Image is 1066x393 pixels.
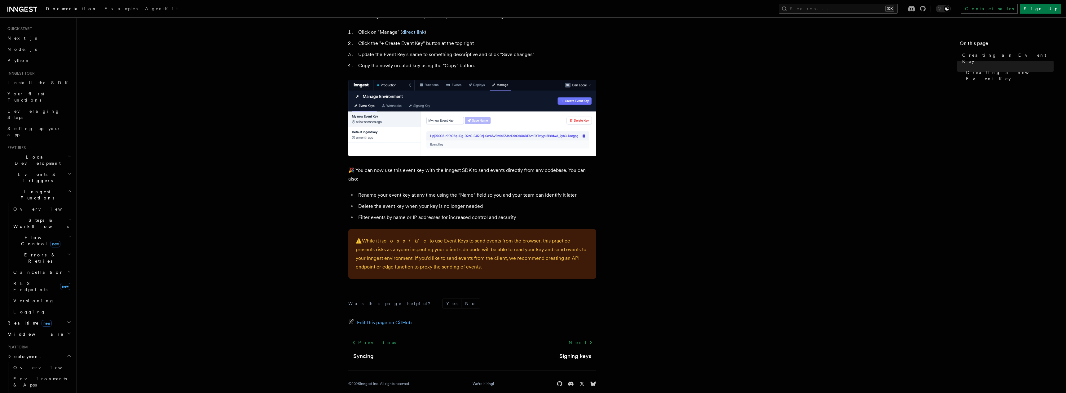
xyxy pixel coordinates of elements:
a: We're hiring! [473,381,494,386]
a: Creating a new Event Key [963,67,1054,84]
p: While it is to use Event Keys to send events from the browser, this practice presents risks as an... [356,237,589,271]
li: Copy the newly created key using the “Copy” button: [356,61,596,70]
button: Deployment [5,351,73,362]
span: Node.js [7,47,37,52]
a: Leveraging Steps [5,106,73,123]
a: Previous [348,337,399,348]
a: Next [565,337,596,348]
span: Local Development [5,154,68,166]
a: Edit this page on GitHub [348,318,412,327]
span: Errors & Retries [11,252,67,264]
button: Events & Triggers [5,169,73,186]
span: Events & Triggers [5,171,68,184]
a: Logging [11,306,73,317]
span: Inngest tour [5,71,35,76]
li: Update the Event Key's name to something descriptive and click "Save changes" [356,50,596,59]
span: Creating a new Event Key [966,69,1054,82]
a: REST Endpointsnew [11,278,73,295]
span: Platform [5,345,28,350]
li: Click on "Manage" ( ) [356,28,596,37]
a: Sign Up [1020,4,1061,14]
span: AgentKit [145,6,178,11]
em: possible [384,238,429,244]
a: Signing keys [559,352,591,360]
a: Next.js [5,33,73,44]
li: Filter events by name or IP addresses for increased control and security [356,213,596,222]
span: Inngest Functions [5,189,67,201]
button: Local Development [5,151,73,169]
a: Creating an Event Key [960,50,1054,67]
a: Your first Functions [5,88,73,106]
button: No [461,299,480,308]
a: Overview [11,203,73,215]
button: Yes [443,299,461,308]
a: Documentation [42,2,101,17]
span: Logging [13,309,46,314]
span: REST Endpoints [13,281,47,292]
a: Environments & Apps [11,373,73,391]
p: 🎉 You can now use this event key with the Inngest SDK to send events directly from any codebase. ... [348,166,596,183]
li: Click the "+ Create Event Key" button at the top right [356,39,596,48]
button: Middleware [5,329,73,340]
span: Leveraging Steps [7,109,60,120]
a: Setting up your app [5,123,73,140]
p: Was this page helpful? [348,300,435,307]
span: new [50,241,60,247]
span: Install the SDK [7,80,72,85]
span: Steps & Workflows [11,217,69,229]
span: Realtime [5,320,52,326]
button: Toggle dark mode [936,5,951,12]
a: Python [5,55,73,66]
a: direct link [402,29,425,35]
button: Steps & Workflows [11,215,73,232]
a: Contact sales [961,4,1018,14]
button: Cancellation [11,267,73,278]
span: Deployment [5,353,41,360]
span: Features [5,145,26,150]
span: Cancellation [11,269,64,275]
span: Setting up your app [7,126,61,137]
li: Rename your event key at any time using the “Name” field so you and your team can identify it later [356,191,596,199]
span: Environments & Apps [13,376,67,387]
span: Quick start [5,26,32,31]
kbd: ⌘K [885,6,894,12]
button: Search...⌘K [779,4,898,14]
span: new [42,320,52,327]
span: ⚠️ [356,238,362,244]
span: Middleware [5,331,64,337]
span: Versioning [13,298,54,303]
li: Delete the event key when your key is no longer needed [356,202,596,211]
div: Inngest Functions [5,203,73,317]
a: Examples [101,2,141,17]
span: Overview [13,365,77,370]
a: Versioning [11,295,73,306]
span: Edit this page on GitHub [357,318,412,327]
button: Flow Controlnew [11,232,73,249]
span: new [60,283,70,290]
a: Overview [11,362,73,373]
h4: On this page [960,40,1054,50]
a: Install the SDK [5,77,73,88]
img: A newly created Event Key in the Inngest Cloud dashboard [348,80,596,156]
button: Inngest Functions [5,186,73,203]
div: © 2025 Inngest Inc. All rights reserved. [348,381,410,386]
span: Overview [13,207,77,212]
span: Flow Control [11,234,68,247]
span: Next.js [7,36,37,41]
a: Syncing [353,352,374,360]
span: Creating an Event Key [962,52,1054,64]
span: Python [7,58,30,63]
a: AgentKit [141,2,182,17]
span: Examples [104,6,138,11]
a: Node.js [5,44,73,55]
button: Realtimenew [5,317,73,329]
span: Your first Functions [7,91,44,103]
button: Errors & Retries [11,249,73,267]
span: Documentation [46,6,97,11]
